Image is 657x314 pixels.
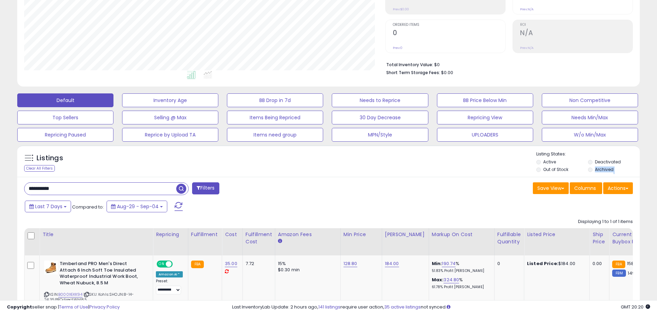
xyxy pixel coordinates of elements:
small: FBM [612,270,626,277]
span: | SKU: Kohls:SHO:JN:8-14-24:35:PROdirectWht8.5 [44,292,134,302]
span: Ordered Items [393,23,505,27]
small: Prev: 0 [393,46,402,50]
span: 2025-09-12 20:20 GMT [621,304,650,310]
small: Amazon Fees. [278,238,282,244]
p: Listing States: [536,151,640,158]
div: $0.30 min [278,267,335,273]
div: Current Buybox Price [612,231,648,245]
button: Filters [192,182,219,194]
b: Short Term Storage Fees: [386,70,440,75]
button: Repricing View [437,111,533,124]
img: 417j0Wsg7fL._SL40_.jpg [44,261,58,274]
button: Needs Min/Max [542,111,638,124]
span: Compared to: [72,204,104,210]
button: Needs to Reprice [332,93,428,107]
div: Amazon Fees [278,231,338,238]
label: Active [543,159,556,165]
button: Selling @ Max [122,111,218,124]
b: Total Inventory Value: [386,62,433,68]
strong: Copyright [7,304,32,310]
a: 324.80 [444,276,459,283]
button: Top Sellers [17,111,113,124]
div: Title [42,231,150,238]
div: Markup on Cost [432,231,491,238]
label: Deactivated [595,159,621,165]
span: OFF [172,261,183,267]
span: 149.99 [628,270,642,276]
a: B000XEKK94 [58,292,82,297]
div: Cost [225,231,240,238]
button: Repricing Paused [17,128,113,142]
a: 128.80 [344,260,357,267]
small: Prev: N/A [520,7,534,11]
div: Repricing [156,231,185,238]
button: Non Competitive [542,93,638,107]
div: Listed Price [527,231,587,238]
h2: 0 [393,29,505,38]
a: 35 active listings [384,304,421,310]
div: Clear All Filters [24,165,55,172]
p: 51.83% Profit [PERSON_NAME] [432,269,489,273]
button: Items need group [227,128,323,142]
small: FBA [612,261,625,268]
label: Archived [595,166,614,172]
b: Max: [432,276,444,283]
small: Prev: $0.00 [393,7,409,11]
div: Preset: [156,279,183,294]
div: 0 [497,261,519,267]
div: Amazon AI * [156,271,183,277]
div: Fulfillment Cost [246,231,272,245]
div: Ship Price [593,231,606,245]
div: Fulfillable Quantity [497,231,521,245]
div: Last InventoryLab Update: 2 hours ago, require user action, not synced. [232,304,650,311]
button: Save View [533,182,569,194]
button: Last 7 Days [25,201,71,212]
div: $184.00 [527,261,584,267]
span: Aug-29 - Sep-04 [117,203,159,210]
p: 61.78% Profit [PERSON_NAME] [432,285,489,290]
a: 35.00 [225,260,237,267]
h5: Listings [37,153,63,163]
button: Items Being Repriced [227,111,323,124]
b: Timberland PRO Men's Direct Attach 6 Inch Soft Toe Insulated Waterproof Industrial Work Boot, Whe... [60,261,143,288]
button: Reprice by Upload TA [122,128,218,142]
th: The percentage added to the cost of goods (COGS) that forms the calculator for Min & Max prices. [429,228,494,255]
a: 184.00 [385,260,399,267]
div: Min Price [344,231,379,238]
label: Out of Stock [543,166,568,172]
a: Terms of Use [59,304,88,310]
div: 7.72 [246,261,270,267]
a: 141 listings [318,304,340,310]
a: Privacy Policy [89,304,120,310]
span: 158.99 [627,260,641,267]
button: BB Price Below Min [437,93,533,107]
button: 30 Day Decrease [332,111,428,124]
button: UPLOADERS [437,128,533,142]
button: BB Drop in 7d [227,93,323,107]
span: Last 7 Days [35,203,62,210]
div: 0.00 [593,261,604,267]
b: Listed Price: [527,260,558,267]
div: Displaying 1 to 1 of 1 items [578,219,633,225]
span: Columns [574,185,596,192]
h2: N/A [520,29,633,38]
b: Min: [432,260,442,267]
div: % [432,277,489,290]
div: % [432,261,489,273]
button: Columns [570,182,602,194]
button: Inventory Age [122,93,218,107]
div: [PERSON_NAME] [385,231,426,238]
div: 15% [278,261,335,267]
button: W/o Min/Max [542,128,638,142]
small: Prev: N/A [520,46,534,50]
button: Default [17,93,113,107]
li: $0 [386,60,628,68]
small: FBA [191,261,204,268]
span: $0.00 [441,69,453,76]
span: ROI [520,23,633,27]
button: Actions [603,182,633,194]
button: MPN/Style [332,128,428,142]
span: ON [157,261,166,267]
div: seller snap | | [7,304,120,311]
div: Fulfillment [191,231,219,238]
